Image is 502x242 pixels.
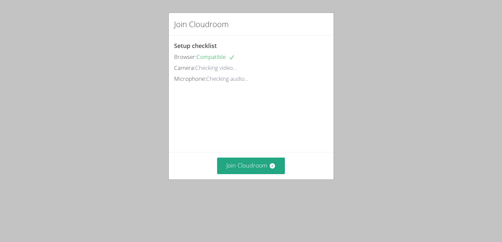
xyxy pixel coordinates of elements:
[174,18,229,30] h2: Join Cloudroom
[174,64,195,72] span: Camera:
[174,75,206,82] span: Microphone:
[217,158,285,174] button: Join Cloudroom
[197,53,235,61] span: Compatible
[206,75,249,82] span: Checking audio...
[195,64,237,72] span: Checking video...
[174,42,217,50] span: Setup checklist
[174,53,197,61] span: Browser:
